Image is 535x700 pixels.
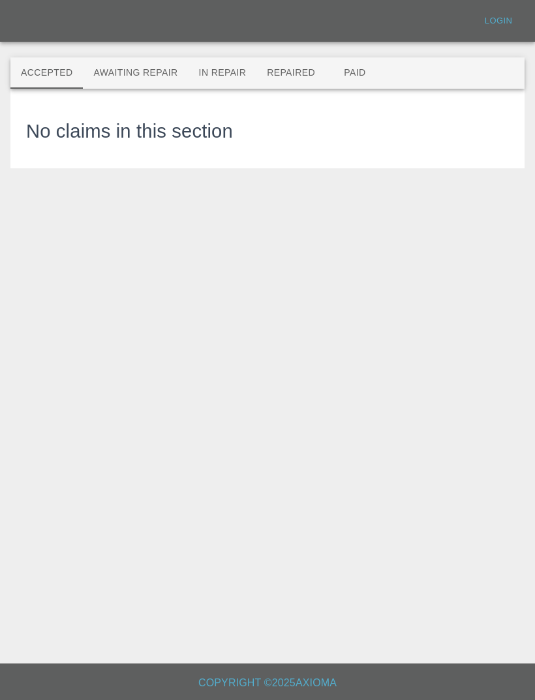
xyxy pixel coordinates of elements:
[10,57,83,89] button: Accepted
[83,57,188,89] button: Awaiting Repair
[326,57,384,89] button: Paid
[26,117,233,146] h3: No claims in this section
[189,57,257,89] button: In Repair
[478,11,519,31] a: Login
[256,57,326,89] button: Repaired
[10,674,525,692] h6: Copyright © 2025 Axioma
